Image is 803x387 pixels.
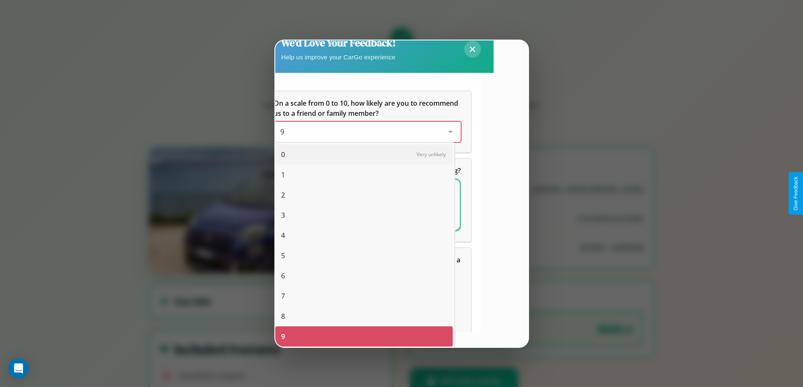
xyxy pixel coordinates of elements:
[281,331,285,342] span: 9
[274,122,461,142] div: On a scale from 0 to 10, how likely are you to recommend us to a friend or family member?
[275,246,453,266] div: 5
[275,266,453,286] div: 6
[275,347,453,367] div: 10
[280,127,284,136] span: 9
[274,166,461,175] span: What can we do to make your experience more satisfying?
[281,210,285,220] span: 3
[275,286,453,306] div: 7
[275,165,453,185] div: 1
[275,185,453,205] div: 2
[274,99,460,118] span: On a scale from 0 to 10, how likely are you to recommend us to a friend or family member?
[275,326,453,347] div: 9
[274,98,461,118] h5: On a scale from 0 to 10, how likely are you to recommend us to a friend or family member?
[281,230,285,240] span: 4
[275,225,453,246] div: 4
[8,358,29,379] div: Open Intercom Messenger
[263,91,471,152] div: On a scale from 0 to 10, how likely are you to recommend us to a friend or family member?
[275,144,453,165] div: 0
[275,306,453,326] div: 8
[281,51,396,63] p: Help us improve your CarGo experience
[281,36,396,50] h2: We'd Love Your Feedback!
[274,255,462,275] span: Which of the following features do you value the most in a vehicle?
[281,291,285,301] span: 7
[275,205,453,225] div: 3
[281,170,285,180] span: 1
[416,151,446,158] span: Very unlikely
[281,190,285,200] span: 2
[281,311,285,321] span: 8
[281,271,285,281] span: 6
[793,176,799,211] div: Give Feedback
[281,149,285,160] span: 0
[281,251,285,261] span: 5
